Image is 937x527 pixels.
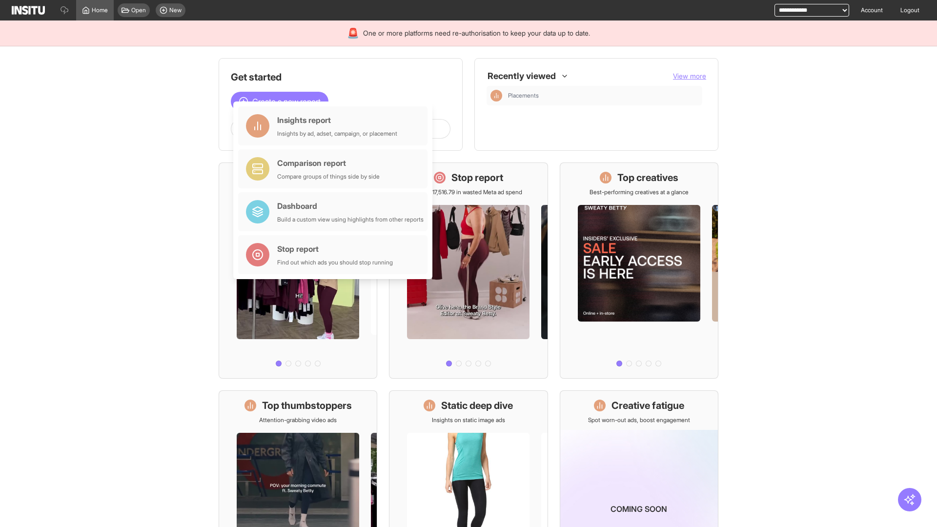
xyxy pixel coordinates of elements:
span: Placements [508,92,539,100]
span: One or more platforms need re-authorisation to keep your data up to date. [363,28,590,38]
span: Home [92,6,108,14]
div: Dashboard [277,200,424,212]
div: Insights [490,90,502,101]
button: Create a new report [231,92,328,111]
div: Insights by ad, adset, campaign, or placement [277,130,397,138]
p: Insights on static image ads [432,416,505,424]
img: Logo [12,6,45,15]
span: Placements [508,92,698,100]
span: Create a new report [252,96,321,107]
span: Open [131,6,146,14]
h1: Static deep dive [441,399,513,412]
h1: Top thumbstoppers [262,399,352,412]
p: Save £17,516.79 in wasted Meta ad spend [415,188,522,196]
h1: Stop report [451,171,503,184]
a: Stop reportSave £17,516.79 in wasted Meta ad spend [389,162,548,379]
div: Build a custom view using highlights from other reports [277,216,424,223]
div: Compare groups of things side by side [277,173,380,181]
div: Find out which ads you should stop running [277,259,393,266]
span: New [169,6,182,14]
a: What's live nowSee all active ads instantly [219,162,377,379]
button: View more [673,71,706,81]
p: Best-performing creatives at a glance [590,188,689,196]
p: Attention-grabbing video ads [259,416,337,424]
div: Insights report [277,114,397,126]
div: 🚨 [347,26,359,40]
h1: Get started [231,70,450,84]
h1: Top creatives [617,171,678,184]
span: View more [673,72,706,80]
div: Comparison report [277,157,380,169]
div: Stop report [277,243,393,255]
a: Top creativesBest-performing creatives at a glance [560,162,718,379]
